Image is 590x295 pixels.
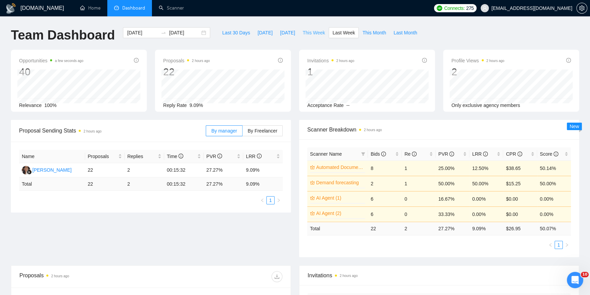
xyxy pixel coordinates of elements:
[19,103,42,108] span: Relevance
[368,206,402,222] td: 6
[540,151,558,157] span: Score
[436,176,469,191] td: 50.00%
[436,191,469,206] td: 16.67%
[436,160,469,176] td: 25.00%
[32,166,72,174] div: [PERSON_NAME]
[577,5,587,11] span: setting
[163,57,210,65] span: Proposals
[243,163,283,177] td: 9.09%
[316,194,364,202] a: AI Agent (1)
[5,3,16,14] img: logo
[486,59,504,63] time: 2 hours ago
[310,165,315,170] span: crown
[80,5,100,11] a: homeHome
[19,65,83,78] div: 40
[329,27,359,38] button: Last Week
[503,160,537,176] td: $38.65
[360,149,367,159] span: filter
[85,150,125,163] th: Proposals
[566,58,571,63] span: info-circle
[22,167,72,172] a: DS[PERSON_NAME]
[125,177,164,191] td: 2
[555,241,562,249] a: 1
[402,176,435,191] td: 1
[371,151,386,157] span: Bids
[51,274,69,278] time: 2 hours ago
[546,241,555,249] button: left
[581,272,589,277] span: 10
[412,152,417,156] span: info-circle
[189,103,203,108] span: 9.09%
[307,65,354,78] div: 1
[19,177,85,191] td: Total
[437,5,442,11] img: upwork-logo.png
[307,103,344,108] span: Acceptance Rate
[243,177,283,191] td: 9.09 %
[122,5,145,11] span: Dashboard
[159,5,184,11] a: searchScanner
[204,177,243,191] td: 27.27 %
[444,4,465,12] span: Connects:
[361,152,365,156] span: filter
[163,103,187,108] span: Reply Rate
[483,152,488,156] span: info-circle
[472,151,488,157] span: LRR
[164,177,204,191] td: 00:15:32
[469,160,503,176] td: 12.50%
[537,206,571,222] td: 0.00%
[164,163,204,177] td: 00:15:32
[271,271,282,282] button: download
[537,191,571,206] td: 0.00%
[178,154,183,158] span: info-circle
[381,152,386,156] span: info-circle
[88,153,117,160] span: Proposals
[310,151,342,157] span: Scanner Name
[248,128,277,134] span: By Freelancer
[19,271,151,282] div: Proposals
[258,29,273,36] span: [DATE]
[364,128,382,132] time: 2 hours ago
[517,152,522,156] span: info-circle
[55,59,83,63] time: a few seconds ago
[506,151,522,157] span: CPR
[482,6,487,11] span: user
[222,29,250,36] span: Last 30 Days
[310,196,315,200] span: crown
[217,154,222,158] span: info-circle
[22,166,30,174] img: DS
[537,176,571,191] td: 50.00%
[260,198,264,202] span: left
[368,160,402,176] td: 8
[368,176,402,191] td: 2
[83,129,102,133] time: 2 hours ago
[336,59,354,63] time: 2 hours ago
[299,27,329,38] button: This Week
[125,163,164,177] td: 2
[280,29,295,36] span: [DATE]
[246,154,262,159] span: LRR
[565,243,569,247] span: right
[257,154,262,158] span: info-circle
[404,151,417,157] span: Re
[275,196,283,204] li: Next Page
[310,180,315,185] span: crown
[134,58,139,63] span: info-circle
[503,222,537,235] td: $ 26.95
[161,30,166,35] span: to
[316,179,364,186] a: Demand forecasting
[192,59,210,63] time: 2 hours ago
[254,27,276,38] button: [DATE]
[368,191,402,206] td: 6
[85,163,125,177] td: 22
[576,3,587,14] button: setting
[340,274,358,278] time: 2 hours ago
[393,29,417,36] span: Last Month
[277,198,281,202] span: right
[402,206,435,222] td: 0
[451,103,520,108] span: Only exclusive agency members
[307,57,354,65] span: Invitations
[310,211,315,216] span: crown
[563,241,571,249] button: right
[272,274,282,279] span: download
[436,206,469,222] td: 33.33%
